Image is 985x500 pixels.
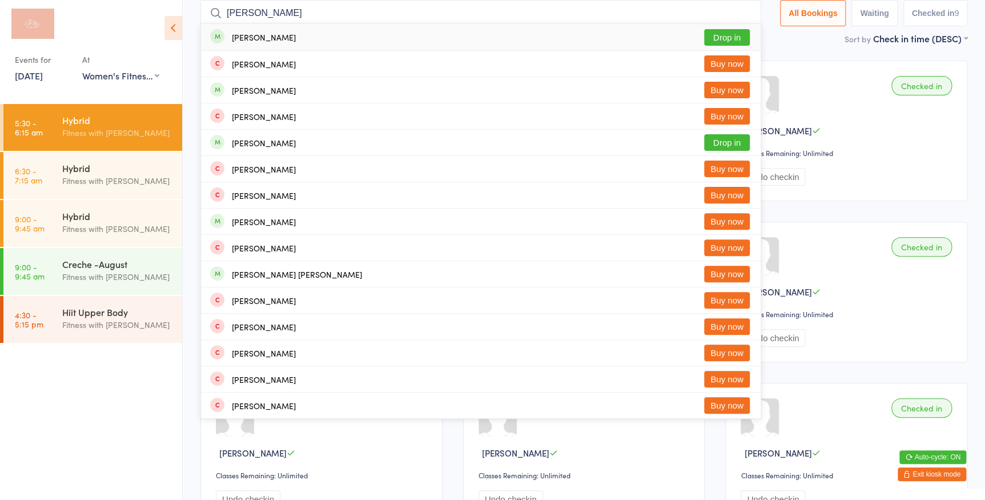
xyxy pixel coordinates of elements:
span: [PERSON_NAME] [744,447,811,459]
time: 9:00 - 9:45 am [15,262,45,281]
div: Checked in [891,237,952,257]
div: [PERSON_NAME] [232,243,296,253]
button: Buy now [704,292,750,309]
div: Fitness with [PERSON_NAME] [62,222,172,235]
div: Classes Remaining: Unlimited [741,148,955,158]
div: Creche -August [62,258,172,270]
div: [PERSON_NAME] [232,165,296,174]
div: Fitness with [PERSON_NAME] [62,126,172,139]
span: [PERSON_NAME] [744,125,811,137]
span: [PERSON_NAME] [482,447,549,459]
a: 6:30 -7:15 amHybridFitness with [PERSON_NAME] [3,152,182,199]
div: At [82,50,159,69]
div: [PERSON_NAME] [PERSON_NAME] [232,270,362,279]
a: 9:00 -9:45 amHybridFitness with [PERSON_NAME] [3,200,182,247]
button: Buy now [704,187,750,203]
span: [PERSON_NAME] [744,286,811,298]
div: Check in time (DESC) [873,32,967,45]
div: [PERSON_NAME] [232,375,296,384]
div: [PERSON_NAME] [232,86,296,95]
time: 4:30 - 5:15 pm [15,310,43,329]
div: Classes Remaining: Unlimited [741,309,955,319]
button: Buy now [704,318,750,335]
button: Buy now [704,397,750,414]
button: Buy now [704,161,750,177]
div: Fitness with [PERSON_NAME] [62,270,172,283]
div: Checked in [891,76,952,95]
div: Classes Remaining: Unlimited [216,470,431,480]
button: Auto-cycle: ON [899,450,966,464]
div: [PERSON_NAME] [232,401,296,410]
div: [PERSON_NAME] [232,322,296,331]
button: Buy now [704,371,750,387]
time: 9:00 - 9:45 am [15,214,45,233]
div: Women's Fitness Studio- [STREET_ADDRESS] [82,69,159,82]
button: Undo checkin [741,168,805,186]
button: Buy now [704,345,750,361]
a: 4:30 -5:15 pmHiit Upper BodyFitness with [PERSON_NAME] [3,296,182,343]
button: Buy now [704,213,750,230]
div: [PERSON_NAME] [232,349,296,358]
button: Exit kiosk mode [898,467,966,481]
img: Fitness with Zoe [11,9,54,39]
div: [PERSON_NAME] [232,112,296,121]
div: Hiit Upper Body [62,306,172,318]
div: [PERSON_NAME] [232,59,296,69]
button: Buy now [704,55,750,72]
div: Fitness with [PERSON_NAME] [62,318,172,331]
div: Fitness with [PERSON_NAME] [62,174,172,187]
div: [PERSON_NAME] [232,296,296,305]
a: 5:30 -6:15 amHybridFitness with [PERSON_NAME] [3,104,182,151]
time: 5:30 - 6:15 am [15,118,43,137]
div: Classes Remaining: Unlimited [479,470,693,480]
div: Hybrid [62,114,172,126]
label: Sort by [845,33,871,45]
span: [PERSON_NAME] [219,447,287,459]
div: 9 [954,9,959,18]
a: 9:00 -9:45 amCreche -AugustFitness with [PERSON_NAME] [3,248,182,295]
div: Hybrid [62,210,172,222]
div: Hybrid [62,162,172,174]
div: [PERSON_NAME] [232,191,296,200]
button: Drop in [704,134,750,151]
button: Buy now [704,82,750,98]
button: Buy now [704,239,750,256]
button: Drop in [704,29,750,46]
button: Undo checkin [741,329,805,347]
time: 6:30 - 7:15 am [15,166,42,185]
button: Buy now [704,108,750,125]
div: [PERSON_NAME] [232,33,296,42]
div: [PERSON_NAME] [232,138,296,147]
div: [PERSON_NAME] [232,217,296,226]
div: Classes Remaining: Unlimited [741,470,955,480]
div: Checked in [891,398,952,418]
a: [DATE] [15,69,43,82]
button: Buy now [704,266,750,282]
div: Events for [15,50,71,69]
